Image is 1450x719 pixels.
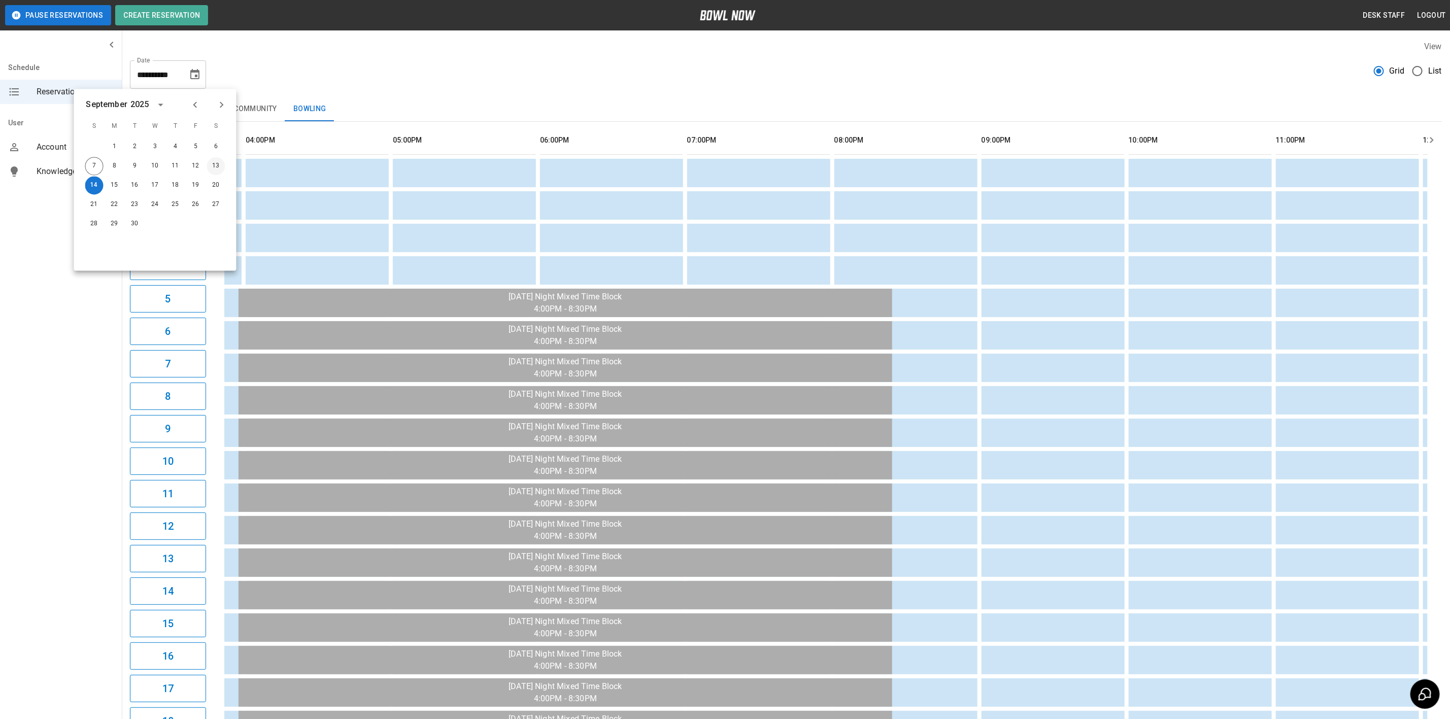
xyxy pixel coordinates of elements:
h6: 6 [165,323,171,339]
button: Community [225,97,285,121]
button: Sep 3, 2025 [146,138,164,156]
span: M [106,117,124,137]
button: Sep 2, 2025 [126,138,144,156]
span: T [126,117,144,137]
button: 6 [130,318,206,345]
span: F [187,117,205,137]
button: Sep 18, 2025 [166,177,185,195]
button: Logout [1413,6,1450,25]
span: S [207,117,225,137]
button: 11 [130,480,206,507]
button: 10 [130,448,206,475]
button: Choose date, selected date is Sep 14, 2025 [185,64,205,85]
span: T [166,117,185,137]
button: Sep 24, 2025 [146,196,164,214]
button: 12 [130,512,206,540]
button: 13 [130,545,206,572]
span: S [85,117,104,137]
button: Sep 7, 2025 [85,157,104,176]
h6: 8 [165,388,171,404]
button: Sep 21, 2025 [85,196,104,214]
span: Grid [1390,65,1405,77]
div: September [86,99,127,111]
button: Sep 4, 2025 [166,138,185,156]
h6: 14 [162,583,174,599]
button: 14 [130,577,206,605]
button: Sep 27, 2025 [207,196,225,214]
span: Account [37,141,114,153]
button: Next month [213,96,230,114]
h6: 9 [165,421,171,437]
button: Sep 9, 2025 [126,157,144,176]
div: 2025 [130,99,149,111]
button: Previous month [187,96,204,114]
button: Sep 11, 2025 [166,157,185,176]
h6: 12 [162,518,174,534]
button: Create Reservation [115,5,208,25]
h6: 17 [162,680,174,697]
button: Pause Reservations [5,5,111,25]
button: 9 [130,415,206,442]
button: Sep 26, 2025 [187,196,205,214]
button: Sep 6, 2025 [207,138,225,156]
button: Sep 14, 2025 [85,177,104,195]
button: Sep 5, 2025 [187,138,205,156]
h6: 5 [165,291,171,307]
button: Sep 30, 2025 [126,215,144,233]
button: 16 [130,642,206,670]
button: Sep 22, 2025 [106,196,124,214]
h6: 11 [162,486,174,502]
button: Sep 1, 2025 [106,138,124,156]
span: W [146,117,164,137]
label: View [1424,42,1442,51]
button: Desk Staff [1359,6,1409,25]
img: logo [700,10,756,20]
button: 15 [130,610,206,637]
button: 17 [130,675,206,702]
button: 7 [130,350,206,378]
button: calendar view is open, switch to year view [152,96,169,114]
button: 5 [130,285,206,313]
h6: 13 [162,551,174,567]
button: Sep 25, 2025 [166,196,185,214]
button: Bowling [285,97,334,121]
button: Sep 8, 2025 [106,157,124,176]
button: Sep 12, 2025 [187,157,205,176]
h6: 16 [162,648,174,664]
button: Sep 13, 2025 [207,157,225,176]
button: Sep 10, 2025 [146,157,164,176]
div: inventory tabs [130,97,1442,121]
h6: 10 [162,453,174,469]
button: Sep 15, 2025 [106,177,124,195]
button: Sep 23, 2025 [126,196,144,214]
h6: 15 [162,615,174,632]
button: Sep 20, 2025 [207,177,225,195]
span: List [1428,65,1442,77]
h6: 7 [165,356,171,372]
button: Sep 19, 2025 [187,177,205,195]
button: Sep 17, 2025 [146,177,164,195]
button: Sep 16, 2025 [126,177,144,195]
button: Sep 29, 2025 [106,215,124,233]
button: Sep 28, 2025 [85,215,104,233]
span: Reservations [37,86,114,98]
span: Knowledge Base [37,165,114,178]
button: 8 [130,383,206,410]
